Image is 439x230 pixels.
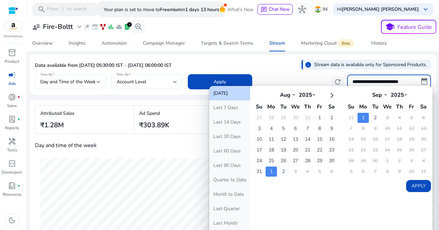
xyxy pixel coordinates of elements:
h3: Fire-Boltt [43,23,73,31]
span: event [92,24,98,30]
p: Press to search [47,6,87,13]
button: schoolFeature Guide [381,20,436,34]
div: 2025 [387,91,407,99]
span: user_attributes [32,23,40,31]
span: keyboard_arrow_down [422,5,430,13]
p: Your plan is set to move to in [104,4,219,15]
button: Quarter to Date [209,173,250,187]
p: Feature Guide [398,23,432,31]
span: expand_more [75,23,84,31]
span: What's New [227,4,254,15]
button: Apply [406,180,431,192]
span: lab_profile [124,24,130,30]
div: History [371,41,387,46]
span: Apply [214,78,226,85]
div: 3 [127,22,132,27]
b: 1 days 13 hours [185,6,219,13]
button: Last 60 Days [209,144,250,158]
span: lab_profile [8,115,16,123]
span: fiber_manual_record [17,118,20,121]
p: Hi [337,7,419,12]
span: book_4 [8,182,16,190]
div: Aug [275,91,295,99]
span: Account Level [117,79,146,85]
h3: ₹303.89K [139,121,169,129]
span: campaign [8,71,16,79]
span: search_insights [134,23,143,31]
span: search [38,5,46,13]
span: donut_small [8,93,16,101]
button: search_insights [132,20,145,34]
span: wand_stars [84,24,90,30]
span: fiber_manual_record [17,96,20,98]
img: in.svg [315,6,321,13]
span: cloud [116,24,122,30]
p: Product [5,58,19,64]
span: / [60,6,66,13]
span: hub [298,5,306,13]
p: Marketplace [4,34,23,39]
span: fiber_manual_record [17,184,20,187]
b: Freemium [160,6,181,13]
b: [PERSON_NAME] [PERSON_NAME] [342,6,419,12]
span: Day and Time of the Week [40,79,96,85]
div: 2025 [295,91,316,99]
p: Ad Spend [139,110,169,117]
div: Overview [32,41,53,46]
p: Ads [8,81,16,87]
p: Developers [2,169,22,175]
span: bar_chart [108,24,114,30]
button: Last 14 Days [209,115,250,129]
div: Insights [69,41,86,46]
p: Stream data is available only for Sponsored Products. [314,61,427,68]
h3: ₹1.28M [40,121,74,129]
span: family_history [100,24,106,30]
button: Last 7 Days [209,100,250,115]
span: handyman [8,137,16,145]
span: chat [261,6,267,13]
button: Last Quarter [209,201,250,216]
button: [DATE] [209,86,250,100]
button: refresh [331,77,344,87]
div: Automation [102,41,127,46]
span: Beta [338,39,354,47]
div: Sep [367,91,387,99]
button: chatChat Now [258,4,293,15]
button: Last 30 Days [209,129,250,144]
div: Campaign Manager [143,41,185,46]
button: Month to Date [209,187,250,201]
p: Sales [7,103,17,109]
button: hub [295,3,309,16]
p: Tools [7,147,17,153]
h4: Day and time of the week [35,142,97,149]
span: code_blocks [8,159,16,168]
p: Resources [3,191,21,197]
p: IN [323,3,327,15]
span: refresh [334,78,342,86]
span: info [305,61,312,68]
span: dark_mode [8,216,16,224]
button: Apply [188,74,252,89]
img: amazon.svg [4,21,22,31]
p: Data available from [DATE] 05:30:00 IST - [DATE] 06:00:00 IST [35,62,172,69]
p: Attributed Sales [40,110,74,117]
div: Targets & Search Terms [201,41,253,46]
p: Reports [5,125,19,131]
div: Marketing Cloud [301,41,355,46]
button: Last 90 Days [209,158,250,173]
mat-label: View By [40,72,53,77]
span: inventory_2 [8,49,16,57]
span: school [385,22,395,32]
span: Chat Now [269,6,290,12]
div: Stream [269,41,285,46]
mat-label: Filter By [117,72,129,77]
